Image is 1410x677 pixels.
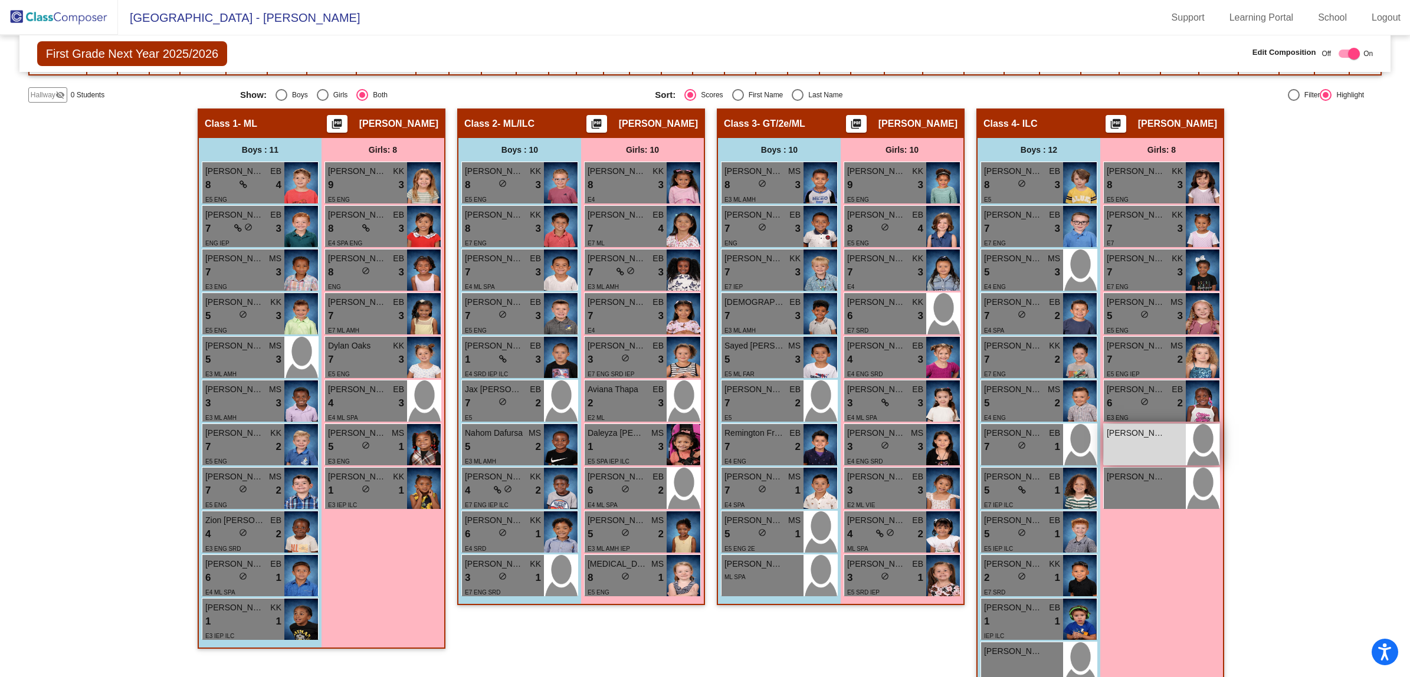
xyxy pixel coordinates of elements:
span: MS [1048,252,1060,265]
span: 3 [536,178,541,193]
span: Jax [PERSON_NAME] [465,383,524,396]
span: [PERSON_NAME] [465,340,524,352]
span: E3 ML AMH [724,196,756,203]
span: ENG IEP [205,240,229,247]
span: 3 [795,221,801,236]
span: [PERSON_NAME] [328,296,387,308]
span: E5 ML FAR [724,371,755,377]
span: E5 ENG [328,196,350,203]
span: [PERSON_NAME] [465,296,524,308]
span: [PERSON_NAME] [724,383,783,396]
span: [PERSON_NAME] [588,209,647,221]
span: 3 [276,221,281,236]
span: [PERSON_NAME] [1107,296,1166,308]
span: Off [1322,48,1331,59]
span: 3 [399,352,404,367]
span: 3 [795,265,801,280]
span: [PERSON_NAME] [1107,383,1166,396]
span: KK [912,296,923,308]
span: do_not_disturb_alt [627,267,635,275]
span: EB [530,252,541,265]
span: 3 [1178,221,1183,236]
span: 3 [1055,221,1060,236]
span: EB [789,209,801,221]
span: E7 ENG [984,240,1006,247]
span: E5 ENG [847,196,869,203]
span: 3 [1055,178,1060,193]
span: [PERSON_NAME] [205,383,264,396]
span: do_not_disturb_alt [1140,397,1149,406]
span: 5 [984,396,989,411]
span: 8 [328,221,333,236]
span: 3 [658,396,664,411]
span: [PERSON_NAME] [984,340,1043,352]
span: 7 [724,221,730,236]
span: 3 [399,308,404,324]
span: 5 [205,352,211,367]
span: [DEMOGRAPHIC_DATA][PERSON_NAME] [724,296,783,308]
span: 3 [205,396,211,411]
span: EB [912,340,923,352]
span: E3 ML AMH [205,415,237,421]
span: 0 Students [71,90,104,100]
span: 7 [465,396,470,411]
span: 8 [205,178,211,193]
span: E7 ENG [1107,284,1129,290]
span: Sayed [PERSON_NAME] [724,340,783,352]
span: E7 ENG SRD IEP [588,371,634,377]
span: KK [393,165,404,178]
span: EB [1172,383,1183,396]
button: Print Students Details [327,115,347,133]
span: do_not_disturb_alt [239,310,247,318]
span: 3 [1178,308,1183,324]
a: Learning Portal [1220,8,1303,27]
span: E5 ENG [205,196,227,203]
span: EB [789,296,801,308]
span: [PERSON_NAME] [847,165,906,178]
span: do_not_disturb_alt [621,354,629,362]
span: 7 [1107,265,1112,280]
span: E5 ENG [465,327,487,334]
span: 7 [328,352,333,367]
span: 6 [1107,396,1112,411]
a: School [1309,8,1356,27]
span: 7 [984,221,989,236]
span: do_not_disturb_alt [1018,310,1026,318]
span: 3 [847,396,852,411]
button: Print Students Details [1106,115,1126,133]
span: 3 [658,308,664,324]
span: EB [530,383,541,396]
span: EB [393,209,404,221]
span: EB [652,383,664,396]
span: 3 [795,352,801,367]
span: 3 [1178,265,1183,280]
mat-radio-group: Select an option [655,89,1061,101]
span: 8 [465,221,470,236]
span: E5 ENG [465,196,487,203]
span: - ILC [1016,118,1038,130]
span: do_not_disturb_alt [758,179,766,188]
span: - ML [238,118,257,130]
span: [PERSON_NAME] [465,209,524,221]
span: 4 [847,352,852,367]
div: Both [368,90,388,100]
mat-icon: picture_as_pdf [1109,118,1123,134]
span: MS [788,340,801,352]
span: 7 [588,265,593,280]
span: E4 [847,284,854,290]
span: MS [788,165,801,178]
span: 7 [205,221,211,236]
span: [PERSON_NAME] [205,252,264,265]
div: First Name [744,90,783,100]
span: KK [652,165,664,178]
span: KK [393,340,404,352]
span: 7 [465,308,470,324]
span: 3 [658,178,664,193]
span: [PERSON_NAME] [724,165,783,178]
span: [PERSON_NAME] [1107,340,1166,352]
span: E4 ML SPA [465,284,495,290]
span: [PERSON_NAME] [PERSON_NAME] [724,252,783,265]
div: Boys [287,90,308,100]
span: [GEOGRAPHIC_DATA] - [PERSON_NAME] [118,8,360,27]
span: do_not_disturb_alt [499,310,507,318]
